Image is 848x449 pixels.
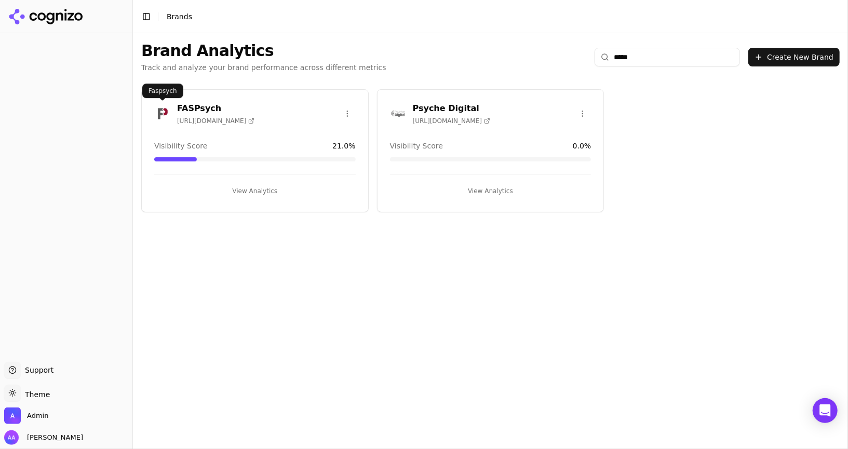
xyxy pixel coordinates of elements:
[154,141,207,151] span: Visibility Score
[167,12,192,21] span: Brands
[154,105,171,122] img: FASPsych
[390,105,407,122] img: Psyche Digital
[813,398,838,423] div: Open Intercom Messenger
[141,62,386,73] p: Track and analyze your brand performance across different metrics
[573,141,591,151] span: 0.0 %
[4,430,19,445] img: Alp Aysan
[413,102,490,115] h3: Psyche Digital
[177,117,254,125] span: [URL][DOMAIN_NAME]
[332,141,355,151] span: 21.0 %
[4,430,83,445] button: Open user button
[4,407,48,424] button: Open organization switcher
[149,87,177,95] p: Faspsych
[167,11,192,22] nav: breadcrumb
[177,102,254,115] h3: FASPsych
[21,365,53,375] span: Support
[413,117,490,125] span: [URL][DOMAIN_NAME]
[4,407,21,424] img: Admin
[748,48,840,66] button: Create New Brand
[154,183,356,199] button: View Analytics
[27,411,48,420] span: Admin
[390,183,591,199] button: View Analytics
[390,141,443,151] span: Visibility Score
[141,42,386,60] h1: Brand Analytics
[23,433,83,442] span: [PERSON_NAME]
[21,390,50,399] span: Theme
